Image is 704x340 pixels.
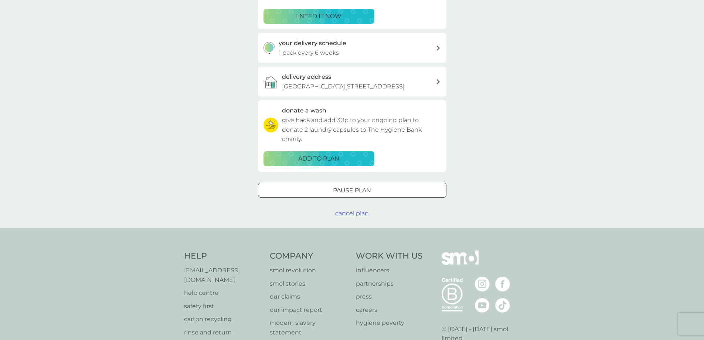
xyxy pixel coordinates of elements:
[356,292,423,302] a: press
[184,288,263,298] a: help centre
[258,67,446,97] a: delivery address[GEOGRAPHIC_DATA][STREET_ADDRESS]
[184,314,263,324] a: carton recycling
[184,266,263,285] a: [EMAIL_ADDRESS][DOMAIN_NAME]
[263,151,374,166] button: ADD TO PLAN
[263,9,374,24] button: i need it now
[282,106,326,115] h3: donate a wash
[495,298,510,313] img: visit the smol Tiktok page
[282,115,441,144] p: give back and add 30p to your ongoing plan to donate 2 laundry capsules to The Hygiene Bank charity.
[356,305,423,315] a: careers
[282,82,405,91] p: [GEOGRAPHIC_DATA][STREET_ADDRESS]
[258,33,446,63] button: your delivery schedule1 pack every 6 weeks
[356,266,423,275] a: influencers
[184,328,263,337] a: rinse and return
[270,266,348,275] a: smol revolution
[356,318,423,328] a: hygiene poverty
[442,250,479,276] img: smol
[270,318,348,337] a: modern slavery statement
[270,279,348,289] a: smol stories
[335,209,369,218] button: cancel plan
[475,277,490,292] img: visit the smol Instagram page
[333,186,371,195] p: Pause plan
[356,250,423,262] h4: Work With Us
[270,250,348,262] h4: Company
[282,72,331,82] h3: delivery address
[298,154,339,164] p: ADD TO PLAN
[279,38,346,48] h3: your delivery schedule
[356,279,423,289] a: partnerships
[335,210,369,217] span: cancel plan
[296,11,341,21] p: i need it now
[279,48,339,58] p: 1 pack every 6 weeks
[184,250,263,262] h4: Help
[258,183,446,198] button: Pause plan
[495,277,510,292] img: visit the smol Facebook page
[270,305,348,315] a: our impact report
[184,302,263,311] a: safety first
[475,298,490,313] img: visit the smol Youtube page
[270,292,348,302] a: our claims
